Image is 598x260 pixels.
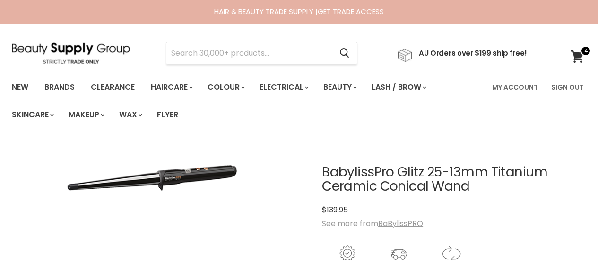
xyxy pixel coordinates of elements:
[144,77,199,97] a: Haircare
[5,74,486,128] ul: Main menu
[318,7,384,17] a: GET TRADE ACCESS
[166,42,332,64] input: Search
[378,218,423,229] a: BaBylissPRO
[332,42,357,64] button: Search
[112,105,148,125] a: Wax
[166,42,357,65] form: Product
[252,77,314,97] a: Electrical
[364,77,432,97] a: Lash / Brow
[316,77,363,97] a: Beauty
[61,105,110,125] a: Makeup
[200,77,251,97] a: Colour
[322,204,348,215] span: $139.95
[322,165,586,194] h1: BabylissPro Glitz 25-13mm Titanium Ceramic Conical Wand
[5,105,60,125] a: Skincare
[5,77,35,97] a: New
[84,77,142,97] a: Clearance
[37,77,82,97] a: Brands
[551,216,589,251] iframe: Gorgias live chat messenger
[322,218,423,229] span: See more from
[486,77,544,97] a: My Account
[150,105,185,125] a: Flyer
[546,77,589,97] a: Sign Out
